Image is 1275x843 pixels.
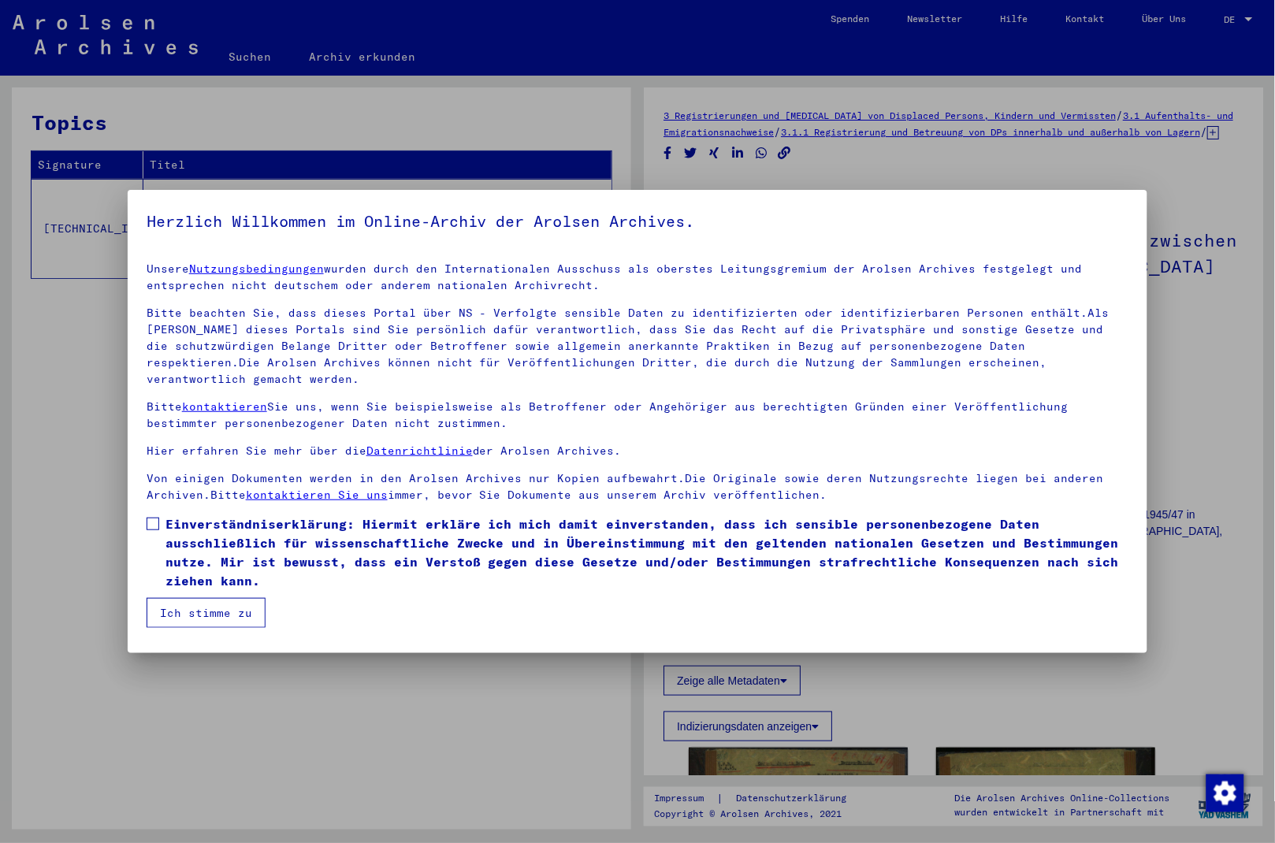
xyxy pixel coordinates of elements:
[147,443,1128,459] p: Hier erfahren Sie mehr über die der Arolsen Archives.
[189,262,324,276] a: Nutzungsbedingungen
[147,598,266,628] button: Ich stimme zu
[147,470,1128,503] p: Von einigen Dokumenten werden in den Arolsen Archives nur Kopien aufbewahrt.Die Originale sowie d...
[147,305,1128,388] p: Bitte beachten Sie, dass dieses Portal über NS - Verfolgte sensible Daten zu identifizierten oder...
[147,399,1128,432] p: Bitte Sie uns, wenn Sie beispielsweise als Betroffener oder Angehöriger aus berechtigten Gründen ...
[1206,774,1244,812] img: Zustimmung ändern
[147,261,1128,294] p: Unsere wurden durch den Internationalen Ausschuss als oberstes Leitungsgremium der Arolsen Archiv...
[1206,774,1243,811] div: Zustimmung ändern
[366,444,473,458] a: Datenrichtlinie
[182,399,267,414] a: kontaktieren
[165,514,1128,590] span: Einverständniserklärung: Hiermit erkläre ich mich damit einverstanden, dass ich sensible personen...
[246,488,388,502] a: kontaktieren Sie uns
[147,209,1128,234] h5: Herzlich Willkommen im Online-Archiv der Arolsen Archives.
